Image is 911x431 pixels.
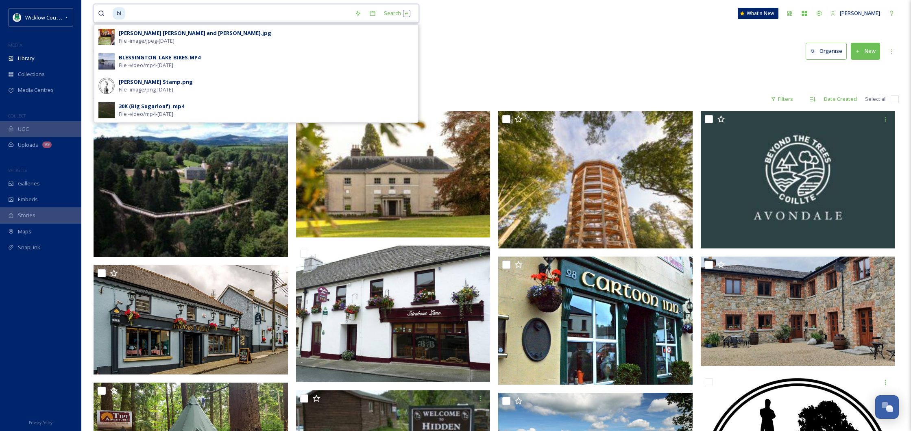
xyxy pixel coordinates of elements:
div: BLESSINGTON_LAKE_BIKES.MP4 [119,54,201,61]
span: Embeds [18,196,38,203]
img: BLESSINGTON_LAKE_BIKES.jpg [98,53,115,70]
span: Wicklow County Council [25,13,83,21]
span: Stories [18,211,35,219]
img: BTT-Avondale-Stamp-300x212.jpg [701,111,895,248]
img: download%20(9).png [13,13,21,22]
span: File - image/jpeg - [DATE] [119,37,174,45]
span: Select all [865,95,887,103]
span: WIDGETS [8,167,27,173]
img: avondale-beyond-the-trees-walkway.jpg [94,111,288,257]
span: Media Centres [18,86,54,94]
img: Avondale-Beyond-The-Trees-188-1-300x212.jpg [498,111,693,248]
div: 99 [42,141,52,148]
a: [PERSON_NAME] [826,5,884,21]
button: Organise [806,43,847,59]
span: bi [113,7,125,19]
img: jacobs-well2.jpg [94,265,288,374]
div: 30K (Big Sugarloaf) .mp4 [119,102,184,110]
span: File - video/mp4 - [DATE] [119,110,173,118]
span: 90 file s [94,95,110,103]
img: stirabout-lane6-960x675.jpg [296,246,490,382]
img: Cartoon inn.jpg [498,257,693,385]
span: File - image/png - [DATE] [119,86,173,94]
img: 76418f34-dbad-48c1-89c7-639441c16e74.jpg [98,78,115,94]
span: Maps [18,228,31,235]
div: [PERSON_NAME] Stamp.png [119,78,193,86]
span: File - video/mp4 - [DATE] [119,61,173,69]
a: Organise [806,43,851,59]
span: [PERSON_NAME] [840,9,880,17]
img: 30K%2520%2528Big%2520Sugarloaf%2529%2520.jpg [98,102,115,118]
span: Library [18,54,34,62]
img: Croneybyrne-Courtyard-Self-Catering-Wicklow-1200x675.jpg [701,257,895,366]
div: [PERSON_NAME] [PERSON_NAME] and [PERSON_NAME].jpg [119,29,271,37]
img: Avondale House.jpg [296,111,490,237]
div: Filters [767,91,797,107]
span: MEDIA [8,42,22,48]
div: Search [380,5,414,21]
span: SnapLink [18,244,40,251]
span: Collections [18,70,45,78]
a: What's New [738,8,778,19]
span: Uploads [18,141,38,149]
span: Galleries [18,180,40,187]
button: New [851,43,880,59]
a: Privacy Policy [29,417,52,427]
button: Open Chat [875,395,899,419]
span: COLLECT [8,113,26,119]
img: Fred%2520Verdier%2520Eleanor%2520and%2520Jonathan%2520Birnie.jpg [98,29,115,45]
div: Date Created [820,91,861,107]
span: UGC [18,125,29,133]
span: Privacy Policy [29,420,52,425]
